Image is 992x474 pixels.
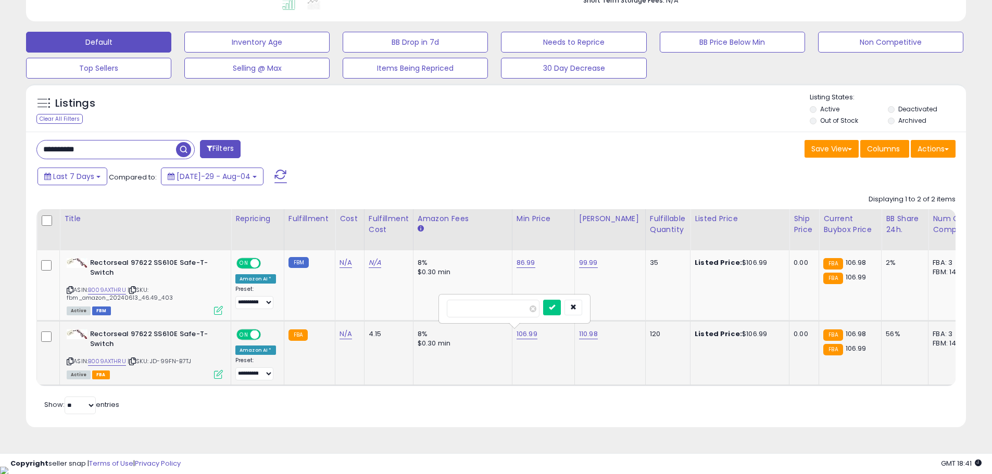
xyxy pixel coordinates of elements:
button: Columns [860,140,909,158]
img: 41xDXfgyOfL._SL40_.jpg [67,258,87,268]
div: 2% [886,258,920,267]
div: Num of Comp. [933,213,971,235]
button: [DATE]-29 - Aug-04 [161,168,263,185]
div: Fulfillable Quantity [650,213,686,235]
button: Top Sellers [26,58,171,79]
div: [PERSON_NAME] [579,213,641,224]
span: Compared to: [109,172,157,182]
span: 106.99 [846,343,867,353]
button: Needs to Reprice [501,32,646,53]
h5: Listings [55,96,95,111]
div: $0.30 min [418,339,504,348]
div: Cost [340,213,360,224]
div: Amazon Fees [418,213,508,224]
div: Title [64,213,227,224]
label: Active [820,105,839,113]
span: FBA [92,370,110,379]
span: | SKU: JD-99FN-B7TJ [128,357,191,365]
div: 120 [650,329,682,339]
div: FBA: 3 [933,258,967,267]
a: 110.98 [579,329,598,339]
span: Columns [867,144,900,154]
div: Clear All Filters [36,114,83,124]
button: 30 Day Decrease [501,58,646,79]
div: Fulfillment Cost [369,213,409,235]
div: $106.99 [695,329,781,339]
span: OFF [259,330,276,339]
div: Current Buybox Price [823,213,877,235]
div: BB Share 24h. [886,213,924,235]
span: ON [237,259,250,268]
button: Filters [200,140,241,158]
a: N/A [369,258,381,268]
img: 41xDXfgyOfL._SL40_.jpg [67,329,87,339]
div: Preset: [235,357,276,380]
a: B009AXTHRU [88,286,126,294]
div: Displaying 1 to 2 of 2 items [869,195,956,204]
button: Actions [911,140,956,158]
span: 106.98 [846,258,867,267]
b: Rectorseal 97622 SS610E Safe-T-Switch [90,258,217,280]
small: FBA [823,273,843,284]
div: 56% [886,329,920,339]
label: Archived [898,116,926,125]
button: Items Being Repriced [343,58,488,79]
label: Out of Stock [820,116,858,125]
span: ON [237,330,250,339]
b: Rectorseal 97622 SS610E Safe-T-Switch [90,329,217,351]
b: Listed Price: [695,258,742,267]
a: 86.99 [517,258,535,268]
div: 8% [418,329,504,339]
small: FBA [823,329,843,341]
a: N/A [340,258,352,268]
a: Terms of Use [89,458,133,468]
span: 106.99 [846,272,867,282]
a: B009AXTHRU [88,357,126,366]
span: FBM [92,306,111,315]
div: FBM: 14 [933,339,967,348]
b: Listed Price: [695,329,742,339]
span: | SKU: fbm_amazon_20240613_46.49_403 [67,286,173,301]
div: ASIN: [67,258,223,314]
span: OFF [259,259,276,268]
div: 35 [650,258,682,267]
button: BB Drop in 7d [343,32,488,53]
div: seller snap | | [10,459,181,469]
div: Min Price [517,213,570,224]
a: N/A [340,329,352,339]
a: Privacy Policy [135,458,181,468]
div: Preset: [235,286,276,309]
a: 106.99 [517,329,537,339]
small: FBA [823,258,843,270]
div: ASIN: [67,329,223,378]
span: All listings currently available for purchase on Amazon [67,306,91,315]
div: Ship Price [794,213,814,235]
small: FBM [288,257,309,268]
button: Non Competitive [818,32,963,53]
div: Amazon AI * [235,345,276,355]
small: Amazon Fees. [418,224,424,234]
span: Last 7 Days [53,171,94,182]
small: FBA [823,344,843,355]
span: 2025-08-12 18:41 GMT [941,458,982,468]
button: Default [26,32,171,53]
span: Show: entries [44,400,119,409]
label: Deactivated [898,105,937,113]
div: 0.00 [794,329,811,339]
span: All listings currently available for purchase on Amazon [67,370,91,379]
div: $106.99 [695,258,781,267]
div: FBM: 14 [933,267,967,277]
button: Selling @ Max [184,58,330,79]
span: 106.98 [846,329,867,339]
button: Inventory Age [184,32,330,53]
div: $0.30 min [418,267,504,277]
div: FBA: 3 [933,329,967,339]
a: 99.99 [579,258,598,268]
div: Listed Price [695,213,785,224]
button: Last 7 Days [37,168,107,185]
p: Listing States: [810,93,966,103]
div: Repricing [235,213,280,224]
button: Save View [805,140,859,158]
div: Amazon AI * [235,274,276,284]
button: BB Price Below Min [660,32,805,53]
